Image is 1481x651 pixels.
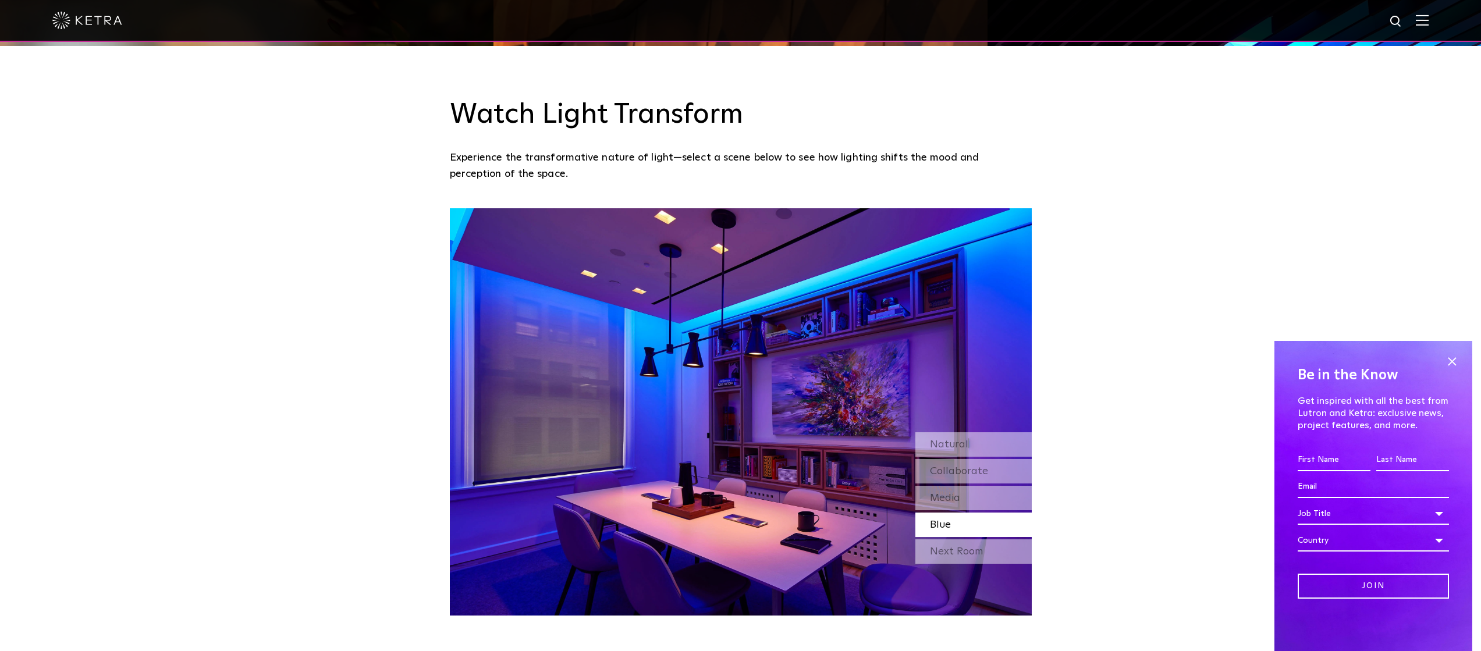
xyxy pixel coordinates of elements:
[450,150,1026,183] p: Experience the transformative nature of light—select a scene below to see how lighting shifts the...
[1298,503,1449,525] div: Job Title
[52,12,122,29] img: ketra-logo-2019-white
[1298,476,1449,498] input: Email
[930,439,968,450] span: Natural
[1298,449,1370,471] input: First Name
[1298,395,1449,431] p: Get inspired with all the best from Lutron and Ketra: exclusive news, project features, and more.
[1389,15,1404,29] img: search icon
[450,208,1032,616] img: SS-Desktop-CEC-02
[930,520,951,530] span: Blue
[930,466,988,476] span: Collaborate
[1298,364,1449,386] h4: Be in the Know
[915,539,1032,564] div: Next Room
[1416,15,1429,26] img: Hamburger%20Nav.svg
[930,493,960,503] span: Media
[1298,529,1449,552] div: Country
[1376,449,1449,471] input: Last Name
[450,98,1032,132] h3: Watch Light Transform
[1298,574,1449,599] input: Join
